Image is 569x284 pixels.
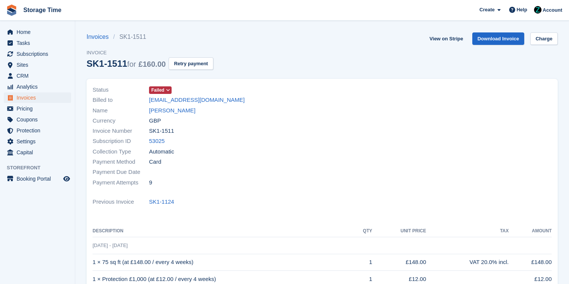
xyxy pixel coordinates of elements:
[151,87,164,94] span: Failed
[353,254,372,271] td: 1
[93,225,353,237] th: Description
[426,225,508,237] th: Tax
[149,178,152,187] span: 9
[4,60,71,70] a: menu
[149,96,245,104] a: [EMAIL_ADDRESS][DOMAIN_NAME]
[93,243,128,248] span: [DATE] - [DATE]
[17,114,62,125] span: Coupons
[149,158,161,166] span: Card
[17,49,62,59] span: Subscriptions
[6,5,17,16] img: stora-icon-8386f47178a22dfd0bd8f6a31ec36ba5ce8667c1dd55bd0f319d3a0aa187defe.svg
[4,147,71,158] a: menu
[4,38,71,48] a: menu
[93,178,149,187] span: Payment Attempts
[138,60,166,68] span: £160.00
[149,147,174,156] span: Automatic
[4,114,71,125] a: menu
[93,198,149,206] span: Previous Invoice
[149,127,174,135] span: SK1-1511
[4,103,71,114] a: menu
[93,86,149,94] span: Status
[17,125,62,136] span: Protection
[17,147,62,158] span: Capital
[149,106,195,115] a: [PERSON_NAME]
[93,254,353,271] td: 1 × 75 sq ft (at £148.00 / every 4 weeks)
[62,174,71,183] a: Preview store
[149,117,161,125] span: GBP
[93,147,149,156] span: Collection Type
[93,168,149,177] span: Payment Due Date
[93,127,149,135] span: Invoice Number
[4,81,71,92] a: menu
[534,6,542,14] img: Zain Sarwar
[20,4,64,16] a: Storage Time
[17,103,62,114] span: Pricing
[509,225,552,237] th: Amount
[87,32,113,41] a: Invoices
[87,58,166,69] div: SK1-1511
[87,32,213,41] nav: breadcrumbs
[4,27,71,37] a: menu
[149,137,165,146] a: 53025
[17,173,62,184] span: Booking Portal
[4,173,71,184] a: menu
[4,125,71,136] a: menu
[4,136,71,147] a: menu
[127,60,136,68] span: for
[149,86,172,94] a: Failed
[4,92,71,103] a: menu
[426,258,508,267] div: VAT 20.0% incl.
[93,96,149,104] span: Billed to
[426,32,466,45] a: View on Stripe
[543,6,562,14] span: Account
[353,225,372,237] th: QTY
[509,254,552,271] td: £148.00
[472,32,525,45] a: Download Invoice
[93,117,149,125] span: Currency
[372,254,426,271] td: £148.00
[530,32,558,45] a: Charge
[169,57,213,70] button: Retry payment
[17,92,62,103] span: Invoices
[93,106,149,115] span: Name
[17,27,62,37] span: Home
[93,158,149,166] span: Payment Method
[7,164,75,172] span: Storefront
[149,198,174,206] a: SK1-1124
[17,71,62,81] span: CRM
[372,225,426,237] th: Unit Price
[479,6,494,14] span: Create
[17,81,62,92] span: Analytics
[17,136,62,147] span: Settings
[17,60,62,70] span: Sites
[87,49,213,57] span: Invoice
[517,6,527,14] span: Help
[17,38,62,48] span: Tasks
[93,137,149,146] span: Subscription ID
[4,49,71,59] a: menu
[4,71,71,81] a: menu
